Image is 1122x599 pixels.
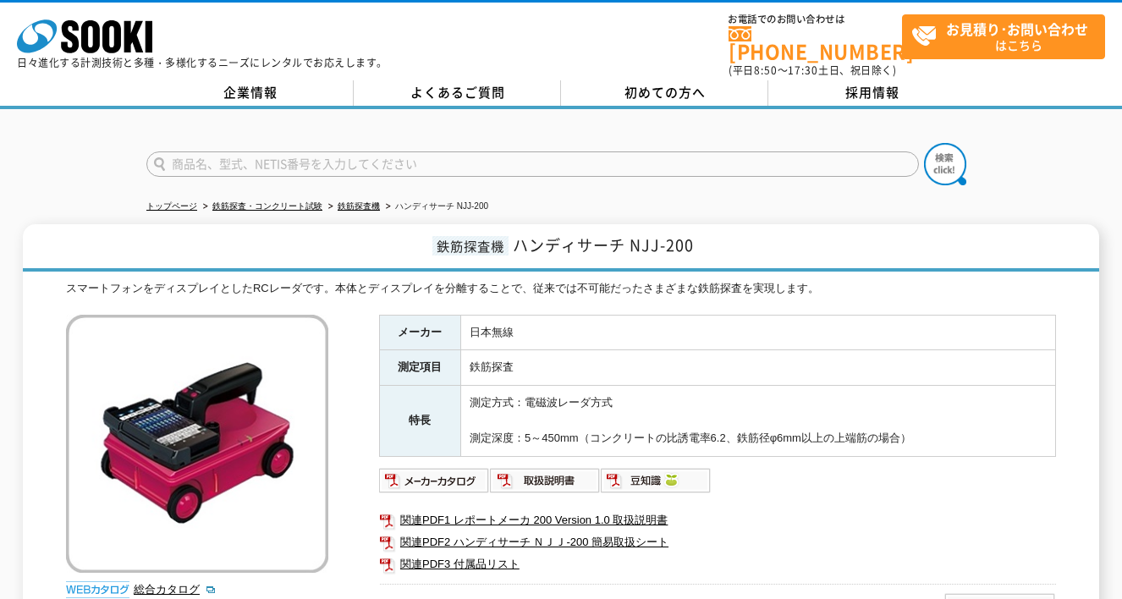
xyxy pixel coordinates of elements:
[432,236,509,256] span: 鉄筋探査機
[490,478,601,491] a: 取扱説明書
[379,531,1056,553] a: 関連PDF2 ハンディサーチ ＮＪＪ-200 簡易取扱シート
[146,80,354,106] a: 企業情報
[212,201,322,211] a: 鉄筋探査・コンクリート試験
[946,19,1088,39] strong: お見積り･お問い合わせ
[788,63,818,78] span: 17:30
[768,80,976,106] a: 採用情報
[601,467,712,494] img: 豆知識
[379,553,1056,575] a: 関連PDF3 付属品リスト
[911,15,1104,58] span: はこちら
[902,14,1105,59] a: お見積り･お問い合わせはこちら
[134,583,217,596] a: 総合カタログ
[729,14,902,25] span: お電話でのお問い合わせは
[729,26,902,61] a: [PHONE_NUMBER]
[146,151,919,177] input: 商品名、型式、NETIS番号を入力してください
[66,581,129,598] img: webカタログ
[624,83,706,102] span: 初めての方へ
[561,80,768,106] a: 初めての方へ
[379,467,490,494] img: メーカーカタログ
[379,315,460,350] th: メーカー
[379,509,1056,531] a: 関連PDF1 レポートメーカ 200 Version 1.0 取扱説明書
[729,63,896,78] span: (平日 ～ 土日、祝日除く)
[460,386,1055,456] td: 測定方式：電磁波レーダ方式 測定深度：5～450mm（コンクリートの比誘電率6.2、鉄筋径φ6mm以上の上端筋の場合）
[354,80,561,106] a: よくあるご質問
[379,478,490,491] a: メーカーカタログ
[66,315,328,573] img: ハンディサーチ NJJ-200
[924,143,966,185] img: btn_search.png
[66,280,1056,298] div: スマートフォンをディスプレイとしたRCレーダです。本体とディスプレイを分離することで、従来では不可能だったさまざまな鉄筋探査を実現します。
[460,315,1055,350] td: 日本無線
[460,350,1055,386] td: 鉄筋探査
[490,467,601,494] img: 取扱説明書
[17,58,388,68] p: 日々進化する計測技術と多種・多様化するニーズにレンタルでお応えします。
[754,63,778,78] span: 8:50
[513,234,694,256] span: ハンディサーチ NJJ-200
[379,386,460,456] th: 特長
[338,201,380,211] a: 鉄筋探査機
[382,198,488,216] li: ハンディサーチ NJJ-200
[146,201,197,211] a: トップページ
[601,478,712,491] a: 豆知識
[379,350,460,386] th: 測定項目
